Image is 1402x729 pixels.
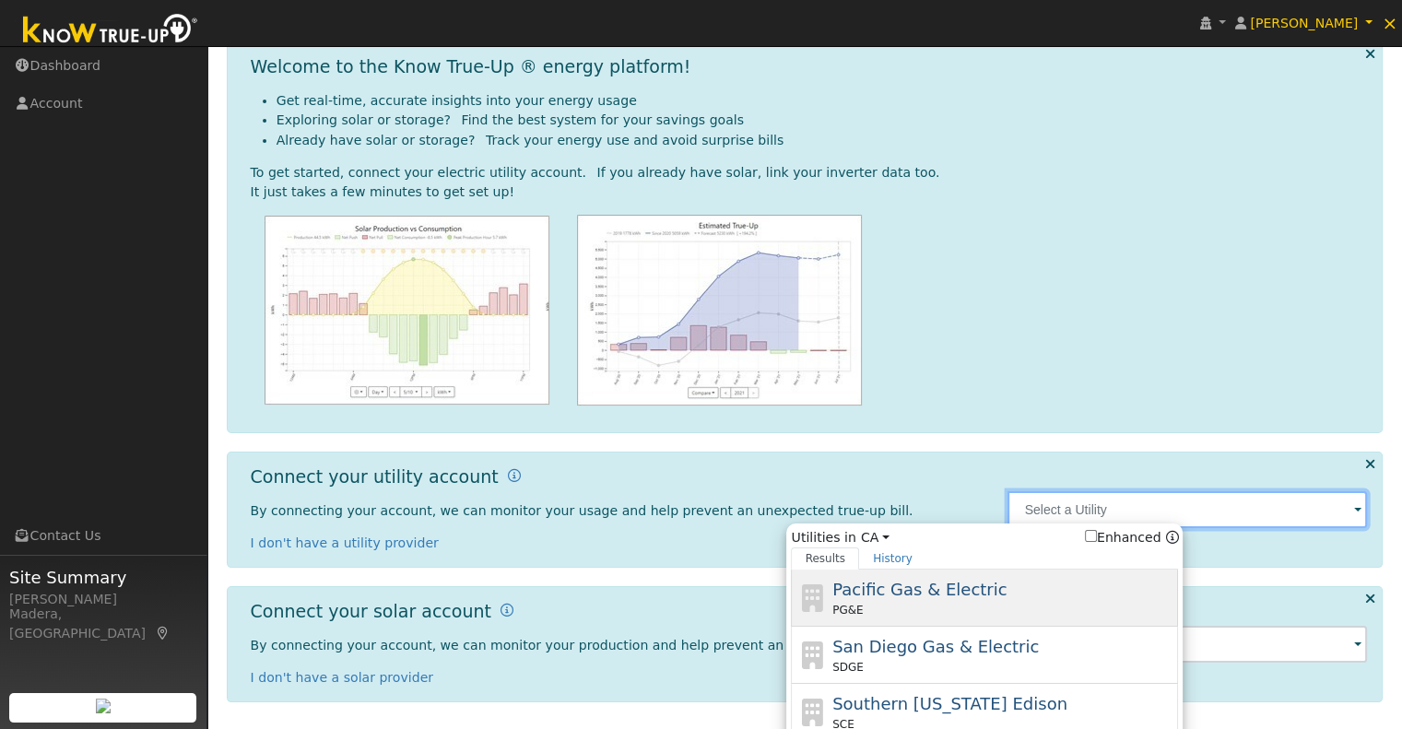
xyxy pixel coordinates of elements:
h1: Connect your solar account [251,601,491,622]
a: Enhanced Providers [1165,530,1178,545]
span: By connecting your account, we can monitor your usage and help prevent an unexpected true-up bill. [251,503,913,518]
span: Utilities in [791,528,1178,547]
label: Enhanced [1085,528,1161,547]
li: Get real-time, accurate insights into your energy usage [277,91,1368,111]
span: San Diego Gas & Electric [832,637,1039,656]
a: I don't have a solar provider [251,670,434,685]
span: SDGE [832,659,864,676]
h1: Welcome to the Know True-Up ® energy platform! [251,56,691,77]
span: × [1382,12,1397,34]
a: Map [155,626,171,641]
a: I don't have a utility provider [251,535,439,550]
h1: Connect your utility account [251,466,499,488]
div: Madera, [GEOGRAPHIC_DATA] [9,605,197,643]
span: Site Summary [9,565,197,590]
a: Results [791,547,859,570]
li: Exploring solar or storage? Find the best system for your savings goals [277,111,1368,130]
input: Select a Utility [1007,491,1367,528]
div: [PERSON_NAME] [9,590,197,609]
span: Pacific Gas & Electric [832,580,1007,599]
span: Southern [US_STATE] Edison [832,694,1067,713]
a: History [859,547,926,570]
span: Show enhanced providers [1085,528,1179,547]
li: Already have solar or storage? Track your energy use and avoid surprise bills [277,131,1368,150]
input: Enhanced [1085,530,1097,542]
img: Know True-Up [14,10,207,52]
a: CA [861,528,890,547]
div: It just takes a few minutes to get set up! [251,182,1368,202]
span: [PERSON_NAME] [1250,16,1358,30]
span: PG&E [832,602,863,618]
img: retrieve [96,699,111,713]
div: To get started, connect your electric utility account. If you already have solar, link your inver... [251,163,1368,182]
span: By connecting your account, we can monitor your production and help prevent an unexpected true-up... [251,638,944,653]
input: Select an Inverter [1007,626,1367,663]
